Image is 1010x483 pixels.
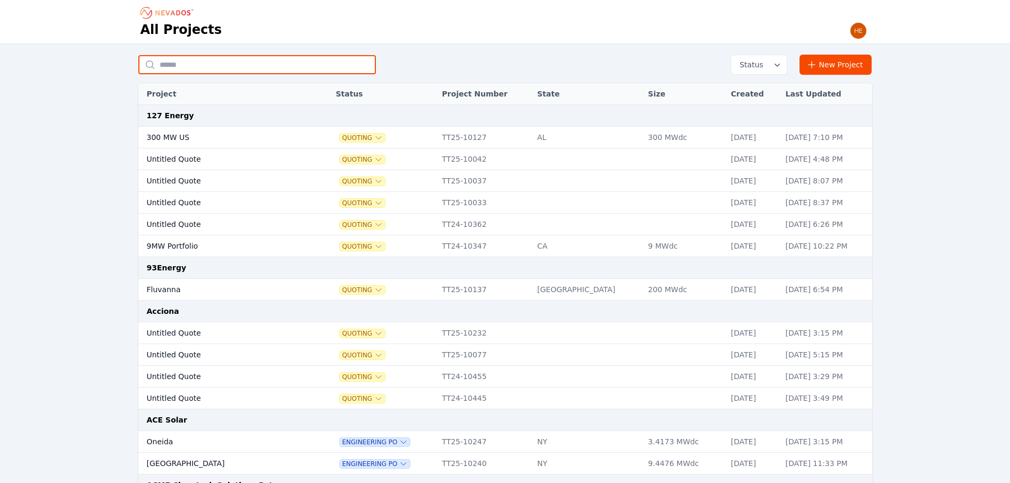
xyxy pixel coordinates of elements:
td: 93Energy [138,257,872,279]
tr: Untitled QuoteQuotingTT25-10037[DATE][DATE] 8:07 PM [138,170,872,192]
td: [GEOGRAPHIC_DATA] [532,279,643,301]
button: Quoting [340,221,385,229]
td: [GEOGRAPHIC_DATA] [138,453,304,475]
td: [DATE] [726,388,780,409]
td: [DATE] 3:29 PM [780,366,872,388]
img: Henar Luque [850,22,867,39]
button: Quoting [340,155,385,164]
tr: Untitled QuoteQuotingTT24-10445[DATE][DATE] 3:49 PM [138,388,872,409]
span: Quoting [340,134,385,142]
td: [DATE] [726,192,780,214]
td: [DATE] [726,170,780,192]
button: Quoting [340,351,385,359]
td: [DATE] [726,366,780,388]
td: TT24-10445 [437,388,532,409]
td: [DATE] 6:26 PM [780,214,872,235]
td: TT25-10232 [437,322,532,344]
td: TT24-10362 [437,214,532,235]
tr: Untitled QuoteQuotingTT24-10455[DATE][DATE] 3:29 PM [138,366,872,388]
td: [DATE] [726,148,780,170]
td: [DATE] [726,235,780,257]
h1: All Projects [140,21,222,38]
th: State [532,83,643,105]
tr: 300 MW USQuotingTT25-10127AL300 MWdc[DATE][DATE] 7:10 PM [138,127,872,148]
button: Quoting [340,242,385,251]
nav: Breadcrumb [140,4,197,21]
td: Untitled Quote [138,214,304,235]
button: Quoting [340,329,385,338]
td: TT25-10037 [437,170,532,192]
button: Quoting [340,373,385,381]
tr: 9MW PortfolioQuotingTT24-10347CA9 MWdc[DATE][DATE] 10:22 PM [138,235,872,257]
th: Last Updated [780,83,872,105]
td: [DATE] [726,127,780,148]
button: Engineering PO [340,460,410,468]
td: Untitled Quote [138,322,304,344]
td: Oneida [138,431,304,453]
td: Acciona [138,301,872,322]
td: 300 MW US [138,127,304,148]
td: TT25-10240 [437,453,532,475]
td: [DATE] [726,431,780,453]
td: TT25-10042 [437,148,532,170]
td: [DATE] 4:48 PM [780,148,872,170]
td: 9MW Portfolio [138,235,304,257]
td: Fluvanna [138,279,304,301]
td: [DATE] 6:54 PM [780,279,872,301]
button: Status [731,55,787,74]
td: [DATE] 3:15 PM [780,431,872,453]
td: Untitled Quote [138,170,304,192]
td: [DATE] 5:15 PM [780,344,872,366]
td: TT25-10033 [437,192,532,214]
td: [DATE] 8:07 PM [780,170,872,192]
td: Untitled Quote [138,148,304,170]
button: Quoting [340,177,385,186]
tr: Untitled QuoteQuotingTT25-10042[DATE][DATE] 4:48 PM [138,148,872,170]
td: TT25-10137 [437,279,532,301]
tr: FluvannaQuotingTT25-10137[GEOGRAPHIC_DATA]200 MWdc[DATE][DATE] 6:54 PM [138,279,872,301]
td: 127 Energy [138,105,872,127]
td: AL [532,127,643,148]
td: [DATE] 3:15 PM [780,322,872,344]
tr: OneidaEngineering POTT25-10247NY3.4173 MWdc[DATE][DATE] 3:15 PM [138,431,872,453]
td: Untitled Quote [138,344,304,366]
td: TT24-10347 [437,235,532,257]
th: Project Number [437,83,532,105]
button: Quoting [340,286,385,294]
tr: Untitled QuoteQuotingTT25-10077[DATE][DATE] 5:15 PM [138,344,872,366]
td: CA [532,235,643,257]
td: TT25-10077 [437,344,532,366]
td: TT25-10247 [437,431,532,453]
td: NY [532,453,643,475]
td: [DATE] 10:22 PM [780,235,872,257]
tr: Untitled QuoteQuotingTT25-10232[DATE][DATE] 3:15 PM [138,322,872,344]
td: 9 MWdc [643,235,725,257]
th: Size [643,83,725,105]
td: Untitled Quote [138,192,304,214]
td: [DATE] 3:49 PM [780,388,872,409]
td: [DATE] [726,322,780,344]
td: NY [532,431,643,453]
th: Status [330,83,436,105]
button: Quoting [340,394,385,403]
tr: Untitled QuoteQuotingTT25-10033[DATE][DATE] 8:37 PM [138,192,872,214]
span: Status [735,59,763,70]
button: Engineering PO [340,438,410,446]
td: Untitled Quote [138,366,304,388]
td: 300 MWdc [643,127,725,148]
td: [DATE] 11:33 PM [780,453,872,475]
td: Untitled Quote [138,388,304,409]
td: TT24-10455 [437,366,532,388]
td: [DATE] [726,453,780,475]
td: [DATE] [726,279,780,301]
th: Created [726,83,780,105]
